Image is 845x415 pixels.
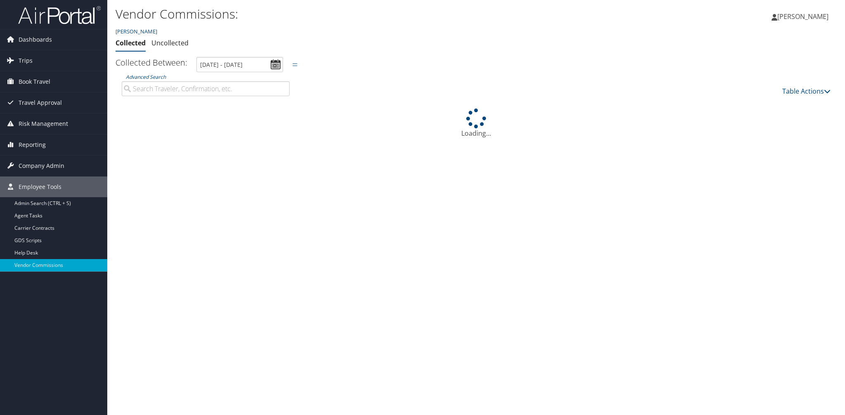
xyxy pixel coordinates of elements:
[19,134,46,155] span: Reporting
[19,29,52,50] span: Dashboards
[19,177,61,197] span: Employee Tools
[116,57,187,68] h3: Collected Between:
[292,57,298,73] li: =
[18,5,101,25] img: airportal-logo.png
[116,5,596,23] h1: Vendor Commissions:
[122,81,290,96] input: Advanced Search
[19,50,33,71] span: Trips
[196,57,283,72] input: [DATE] - [DATE]
[116,28,157,35] a: [PERSON_NAME]
[126,73,166,80] a: Advanced Search
[782,87,831,96] a: Table Actions
[19,92,62,113] span: Travel Approval
[19,156,64,176] span: Company Admin
[151,38,189,47] a: Uncollected
[772,4,837,29] a: [PERSON_NAME]
[777,12,828,21] span: [PERSON_NAME]
[19,113,68,134] span: Risk Management
[116,108,837,138] div: Loading...
[19,71,50,92] span: Book Travel
[116,38,146,47] a: Collected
